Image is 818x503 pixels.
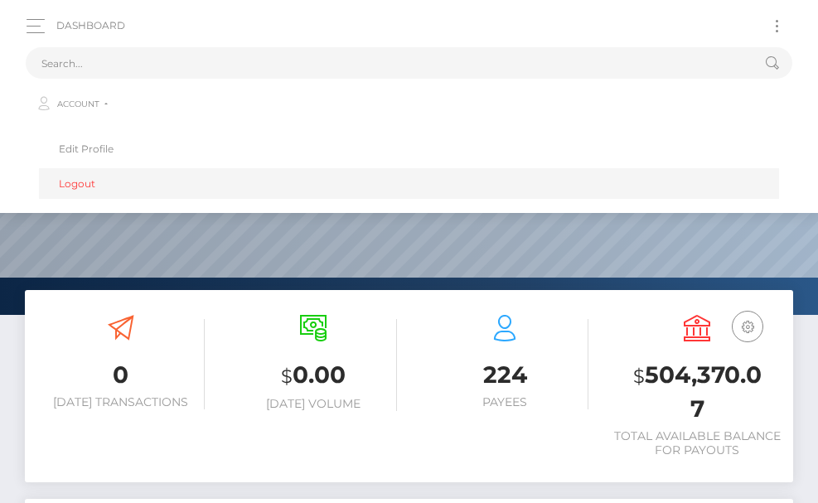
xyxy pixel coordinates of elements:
[37,359,205,391] h3: 0
[39,133,779,164] a: Edit Profile
[56,8,125,43] a: Dashboard
[613,359,781,425] h3: 504,370.07
[613,429,781,457] h6: Total Available Balance for Payouts
[57,97,99,112] span: Account
[26,47,749,79] input: Search...
[422,395,589,409] h6: Payees
[230,359,397,393] h3: 0.00
[39,168,779,199] a: Logout
[230,397,397,411] h6: [DATE] Volume
[762,15,792,37] button: Toggle navigation
[37,395,205,409] h6: [DATE] Transactions
[633,365,645,388] small: $
[422,359,589,391] h3: 224
[281,365,293,388] small: $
